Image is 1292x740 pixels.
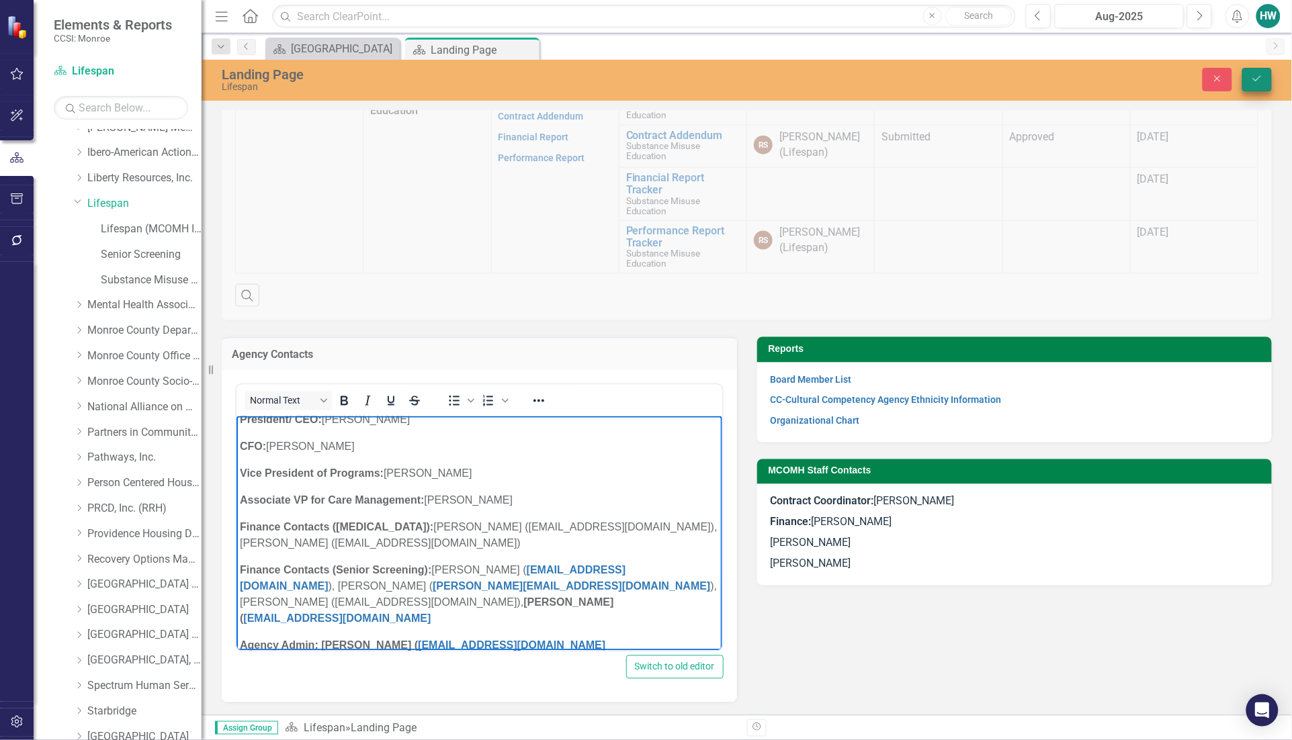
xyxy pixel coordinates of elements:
[291,40,396,57] div: [GEOGRAPHIC_DATA]
[87,349,202,364] a: Monroe County Office of Mental Health
[1060,9,1179,25] div: Aug-2025
[3,50,482,66] p: [PERSON_NAME]
[769,466,1266,476] h3: MCOMH Staff Contacts
[87,171,202,186] a: Liberty Resources, Inc.
[285,721,737,736] div: »
[771,495,874,508] strong: Contract Coordinator:
[87,400,202,415] a: National Alliance on Mental Illness
[87,145,202,160] a: Ibero-American Action League, Inc.
[771,395,1002,406] a: CC-Cultural Competency Agency Ethnicity Information
[87,679,202,694] a: Spectrum Human Services, Inc.
[769,344,1266,354] h3: Reports
[87,425,202,441] a: Partners in Community Development
[443,391,476,410] div: Bullet list
[87,475,202,491] a: Person Centered Housing Options, Inc.
[181,224,369,235] a: [EMAIL_ADDRESS][DOMAIN_NAME]
[945,7,1013,26] button: Search
[101,273,202,288] a: Substance Misuse Education
[964,10,993,21] span: Search
[771,495,955,508] span: [PERSON_NAME]
[87,526,202,542] a: Providence Housing Development Corporation
[87,297,202,313] a: Mental Health Association
[3,77,482,93] p: [PERSON_NAME]
[527,391,550,410] button: Reveal or hide additional toolbar items
[771,516,812,528] strong: Finance:
[771,533,1259,554] p: [PERSON_NAME]
[3,148,195,160] strong: Finance Contacts (Senior Screening):
[269,40,396,57] a: [GEOGRAPHIC_DATA]
[1256,4,1281,28] button: HW
[3,25,30,36] strong: CFO:
[54,33,172,44] small: CCSI: Monroe
[87,577,202,593] a: [GEOGRAPHIC_DATA] (RRH)
[236,416,722,651] iframe: Rich Text Area
[272,5,1016,28] input: Search ClearPoint...
[477,391,511,410] div: Numbered list
[3,52,147,63] strong: Vice President of Programs:
[222,82,811,92] div: Lifespan
[771,416,860,426] a: Organizational Chart
[87,374,202,389] a: Monroe County Socio-Legal Center
[3,23,482,39] p: [PERSON_NAME]
[87,323,202,338] a: Monroe County Department of Social Services
[54,96,188,120] input: Search Below...
[1246,694,1279,727] div: Open Intercom Messenger
[250,396,316,406] span: Normal Text
[101,222,202,237] a: Lifespan (MCOMH Internal)
[7,15,30,39] img: ClearPoint Strategy
[403,391,426,410] button: Strikethrough
[771,375,852,385] a: Board Member List
[54,17,172,33] span: Elements & Reports
[3,79,187,90] strong: Associate VP for Care Management:
[232,349,727,361] h3: Agency Contacts
[87,653,202,669] a: [GEOGRAPHIC_DATA], Inc.
[333,391,355,410] button: Bold
[771,554,1259,572] p: [PERSON_NAME]
[771,512,1259,533] p: [PERSON_NAME]
[3,146,482,211] p: [PERSON_NAME] ( ), [PERSON_NAME] ( ), [PERSON_NAME] ([EMAIL_ADDRESS][DOMAIN_NAME]),
[222,67,811,82] div: Landing Page
[87,552,202,567] a: Recovery Options Made Easy
[351,721,417,734] div: Landing Page
[215,721,278,735] span: Assign Group
[87,628,202,643] a: [GEOGRAPHIC_DATA] (RRH)
[356,391,379,410] button: Italic
[304,721,345,734] a: Lifespan
[101,247,202,263] a: Senior Screening
[3,224,369,235] strong: Agency Admin: [PERSON_NAME] (
[626,655,724,679] button: Switch to old editor
[87,704,202,720] a: Starbridge
[196,165,474,176] a: [PERSON_NAME][EMAIL_ADDRESS][DOMAIN_NAME]
[87,196,202,212] a: Lifespan
[1055,4,1184,28] button: Aug-2025
[3,103,482,136] p: [PERSON_NAME] ([EMAIL_ADDRESS][DOMAIN_NAME]), [PERSON_NAME] ([EMAIL_ADDRESS][DOMAIN_NAME])
[87,450,202,465] a: Pathways, Inc.
[245,391,332,410] button: Block Normal Text
[3,105,197,117] strong: Finance Contacts ([MEDICAL_DATA]):
[87,501,202,516] a: PRCD, Inc. (RRH)
[54,64,188,79] a: Lifespan
[431,42,536,58] div: Landing Page
[380,391,402,410] button: Underline
[87,603,202,618] a: [GEOGRAPHIC_DATA]
[7,197,194,208] a: [EMAIL_ADDRESS][DOMAIN_NAME]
